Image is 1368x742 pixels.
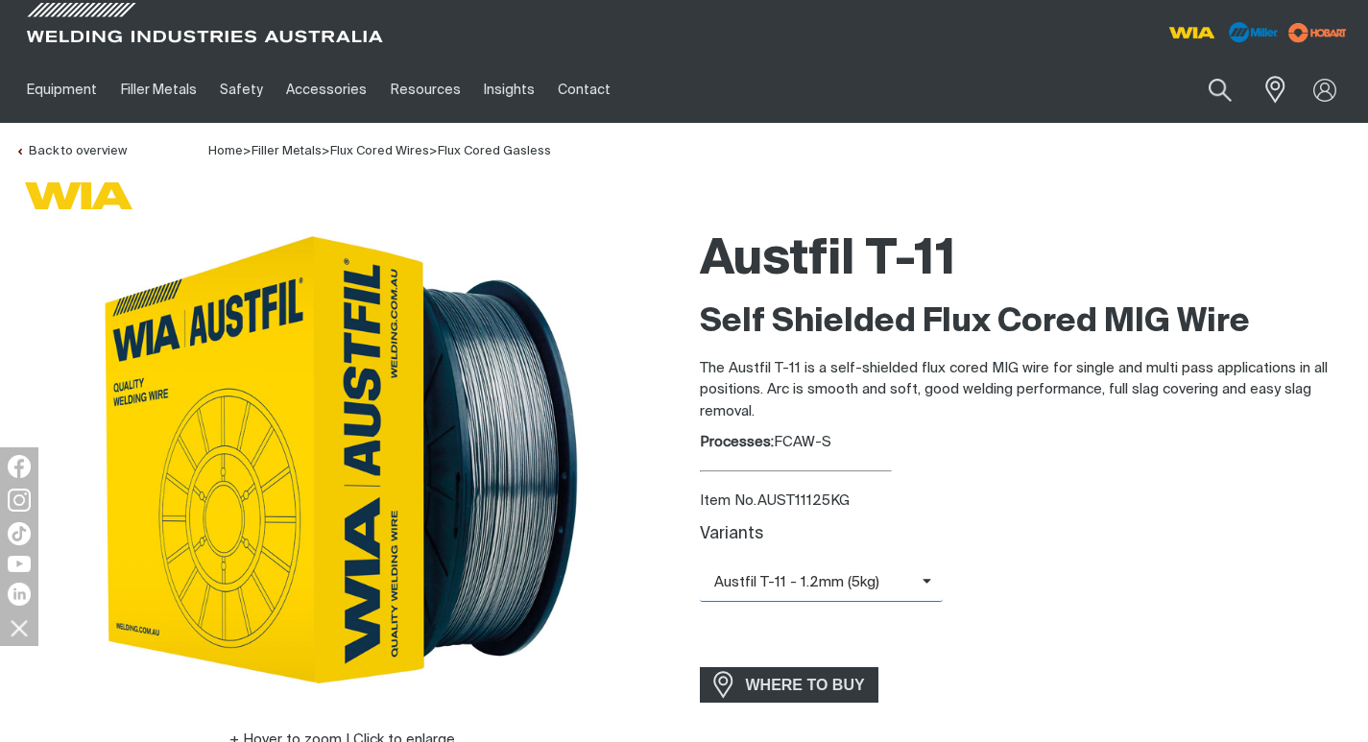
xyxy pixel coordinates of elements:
a: Flux Cored Wires [330,145,429,157]
nav: Main [15,57,1019,123]
a: Back to overview of Flux Cored Gasless [15,145,127,157]
div: Item No. AUST11125KG [700,491,1354,513]
a: Accessories [275,57,378,123]
h1: Austfil T-11 [700,229,1354,292]
img: Austfil T-11 [102,220,582,700]
img: YouTube [8,556,31,572]
a: Flux Cored Gasless [438,145,551,157]
button: Search products [1188,67,1253,112]
input: Product name or item number... [1164,67,1253,112]
a: Home [208,143,243,157]
a: Filler Metals [108,57,207,123]
label: Variants [700,526,763,542]
div: FCAW-S [700,432,1354,454]
span: > [243,145,252,157]
img: Instagram [8,489,31,512]
a: Insights [472,57,546,123]
span: Home [208,145,243,157]
a: Equipment [15,57,108,123]
img: Facebook [8,455,31,478]
img: TikTok [8,522,31,545]
a: Filler Metals [252,145,322,157]
span: WHERE TO BUY [733,670,877,701]
strong: Processes: [700,435,774,449]
a: Contact [546,57,622,123]
span: > [322,145,330,157]
img: LinkedIn [8,583,31,606]
a: WHERE TO BUY [700,667,879,703]
span: Austfil T-11 - 1.2mm (5kg) [700,572,923,594]
a: Safety [208,57,275,123]
h2: Self Shielded Flux Cored MIG Wire [700,301,1354,344]
p: The Austfil T-11 is a self-shielded flux cored MIG wire for single and multi pass applications in... [700,358,1354,423]
a: Resources [379,57,472,123]
span: > [429,145,438,157]
img: hide socials [3,611,36,644]
img: miller [1283,18,1353,47]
